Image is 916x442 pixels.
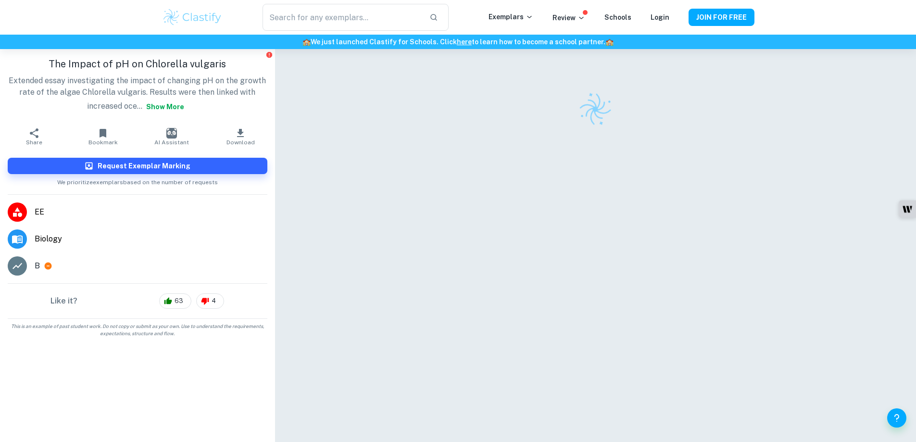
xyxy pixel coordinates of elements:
span: Share [26,139,42,146]
a: Schools [604,13,631,21]
img: AI Assistant [166,128,177,139]
div: 63 [159,293,191,309]
button: AI Assistant [138,123,206,150]
span: We prioritize exemplars based on the number of requests [57,174,218,187]
p: Exemplars [489,12,533,22]
a: here [457,38,472,46]
span: 🏫 [302,38,311,46]
p: B [35,260,40,272]
img: Clastify logo [162,8,223,27]
img: Clastify logo [574,88,617,131]
p: Review [552,13,585,23]
h6: Request Exemplar Marking [98,161,190,171]
span: 63 [169,296,188,306]
a: Login [651,13,669,21]
span: This is an example of past student work. Do not copy or submit as your own. Use to understand the... [4,323,271,337]
h6: Like it? [50,295,77,307]
button: Help and Feedback [887,408,906,428]
button: Request Exemplar Marking [8,158,267,174]
span: Biology [35,233,267,245]
div: 4 [196,293,224,309]
input: Search for any exemplars... [263,4,421,31]
span: 4 [206,296,221,306]
span: EE [35,206,267,218]
span: Download [226,139,255,146]
span: AI Assistant [154,139,189,146]
h1: The Impact of pH on Chlorella vulgaris [8,57,267,71]
button: JOIN FOR FREE [689,9,754,26]
button: Report issue [266,51,273,58]
p: Extended essay investigating the impact of changing pH on the growth rate of the algae Chlorella ... [8,75,267,115]
span: 🏫 [605,38,614,46]
h6: We just launched Clastify for Schools. Click to learn how to become a school partner. [2,37,914,47]
button: Download [206,123,275,150]
button: Show more [142,98,188,115]
button: Bookmark [69,123,138,150]
span: Bookmark [88,139,118,146]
